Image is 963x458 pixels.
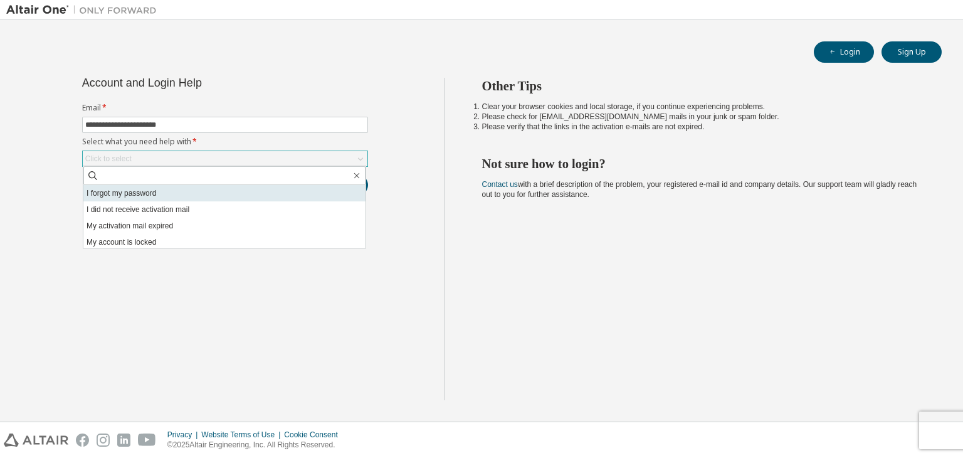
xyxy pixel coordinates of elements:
[482,180,917,199] span: with a brief description of the problem, your registered e-mail id and company details. Our suppo...
[6,4,163,16] img: Altair One
[76,434,89,447] img: facebook.svg
[482,102,920,112] li: Clear your browser cookies and local storage, if you continue experiencing problems.
[482,122,920,132] li: Please verify that the links in the activation e-mails are not expired.
[284,430,345,440] div: Cookie Consent
[83,185,366,201] li: I forgot my password
[482,156,920,172] h2: Not sure how to login?
[482,78,920,94] h2: Other Tips
[82,137,368,147] label: Select what you need help with
[201,430,284,440] div: Website Terms of Use
[82,78,311,88] div: Account and Login Help
[97,434,110,447] img: instagram.svg
[814,41,874,63] button: Login
[482,180,518,189] a: Contact us
[167,440,345,450] p: © 2025 Altair Engineering, Inc. All Rights Reserved.
[4,434,68,447] img: altair_logo.svg
[482,112,920,122] li: Please check for [EMAIL_ADDRESS][DOMAIN_NAME] mails in your junk or spam folder.
[82,103,368,113] label: Email
[881,41,942,63] button: Sign Up
[117,434,130,447] img: linkedin.svg
[83,151,367,166] div: Click to select
[167,430,201,440] div: Privacy
[138,434,156,447] img: youtube.svg
[85,154,132,164] div: Click to select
